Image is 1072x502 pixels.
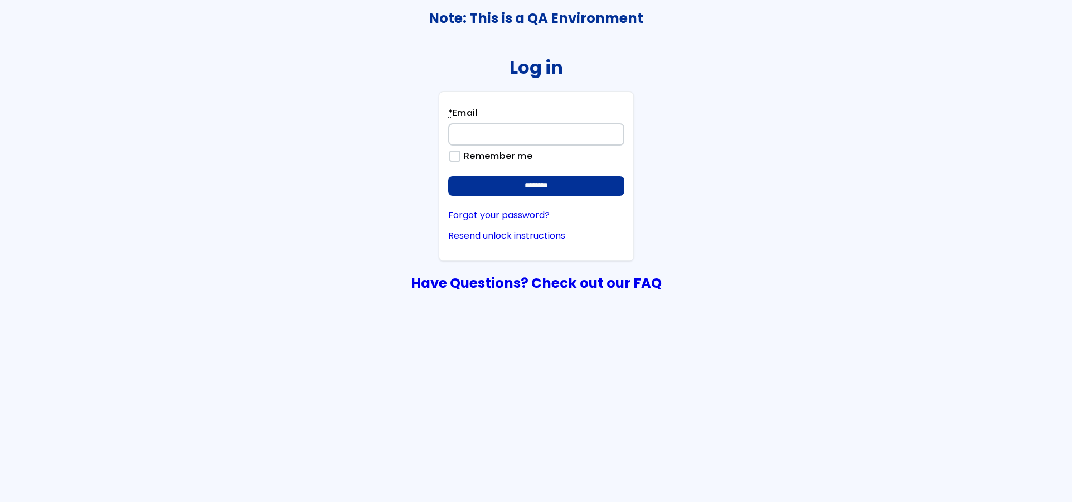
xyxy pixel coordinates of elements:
[448,107,453,119] abbr: required
[448,210,624,220] a: Forgot your password?
[1,11,1071,26] h3: Note: This is a QA Environment
[606,128,619,141] keeper-lock: Open Keeper Popup
[448,107,478,123] label: Email
[510,57,563,78] h2: Log in
[448,231,624,241] a: Resend unlock instructions
[411,273,662,293] a: Have Questions? Check out our FAQ
[458,151,532,161] label: Remember me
